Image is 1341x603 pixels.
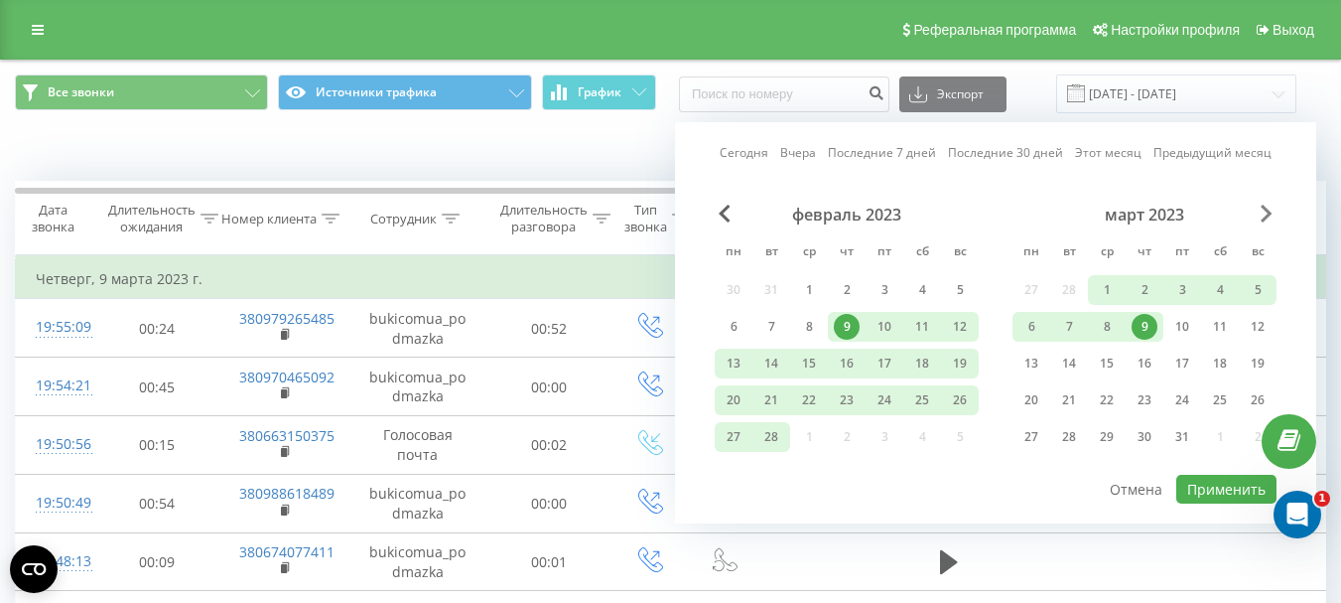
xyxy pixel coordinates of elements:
font: bukicomua_podmazka [369,484,466,523]
font: 19:54:21 [36,376,91,394]
font: 19 [953,355,967,372]
div: пт 3 февр. 2023 г. [866,275,903,305]
font: 5 [957,281,964,298]
div: ср 8 февр. 2023 г. [790,312,828,342]
div: сб 25 февр. 2023 г. [903,385,941,415]
div: пт 17 мар. 2023 г. [1163,349,1201,378]
font: 00:01 [531,552,567,571]
font: чт [1138,242,1151,259]
font: 20 [1024,391,1038,408]
font: 14 [1062,355,1076,372]
font: Сегодня [720,144,768,161]
font: вт [765,242,778,259]
font: 00:54 [139,494,175,513]
button: Экспорт [899,76,1006,112]
div: ср 1 мар. 2023 г. [1088,275,1126,305]
font: Сотрудник [370,210,437,227]
font: 26 [1251,391,1265,408]
font: 16 [1138,355,1151,372]
div: пт 31 мар. 2023 г. [1163,422,1201,452]
font: пт [1175,242,1189,259]
font: 00:24 [139,319,175,338]
font: 9 [1141,318,1148,335]
font: февраль 2023 [792,204,901,226]
div: ср 8 мар. 2023 г. [1088,312,1126,342]
font: Применить [1187,480,1266,499]
iframe: Интерком-чат в режиме реального времени [1274,491,1321,538]
font: Реферальная программа [913,22,1076,38]
font: Все звонки [48,83,114,100]
font: 1 [806,281,813,298]
div: вс 12 мар. 2023 г. [1239,312,1276,342]
font: Выход [1273,22,1314,38]
div: чт 9 февр. 2023 г. [828,312,866,342]
div: пт 10 мар. 2023 г. [1163,312,1201,342]
font: 26 [953,391,967,408]
div: пн 13 февр. 2023 г. [715,349,752,378]
div: пн 20 февр. 2023 г. [715,385,752,415]
font: 1 [1104,281,1111,298]
span: В следующем месяце [1261,205,1273,223]
font: вт [1063,242,1076,259]
font: 1 [1318,492,1326,505]
font: сб [916,242,929,259]
div: ср 29 мар. 2023 г. [1088,422,1126,452]
font: 10 [877,318,891,335]
abbr: пятница [1167,238,1197,268]
div: вс 12 февр. 2023 г. [941,312,979,342]
div: чт 23 мар. 2023 г. [1126,385,1163,415]
font: 00:52 [531,319,567,338]
div: пн 13 мар. 2023 г. [1012,349,1050,378]
font: 25 [1213,391,1227,408]
font: Этот месяц [1075,144,1141,161]
abbr: воскресенье [1243,238,1273,268]
font: 13 [1024,355,1038,372]
font: Номер клиента [221,210,317,227]
font: 15 [802,355,816,372]
font: 8 [1104,318,1111,335]
div: пт 17 февр. 2023 г. [866,349,903,378]
button: Все звонки [15,75,268,110]
div: вт 14 мар. 2023 г. [1050,349,1088,378]
font: 25 [915,391,929,408]
div: вс 26 февр. 2023 г. [941,385,979,415]
font: Настройки профиля [1111,22,1240,38]
font: 22 [802,391,816,408]
font: 10 [1175,318,1189,335]
div: вт 7 февр. 2023 г. [752,312,790,342]
font: 19:55:09 [36,317,91,336]
font: 380663150375 [239,426,335,445]
font: 380979265485 [239,309,335,328]
div: ср 22 мар. 2023 г. [1088,385,1126,415]
div: вс 19 мар. 2023 г. [1239,349,1276,378]
abbr: воскресенье [945,238,975,268]
font: вс [954,242,967,259]
font: март 2023 [1105,204,1184,226]
font: bukicomua_podmazka [369,309,466,348]
font: 2 [1141,281,1148,298]
font: 31 [1175,428,1189,445]
font: 00:02 [531,436,567,455]
font: 29 [1100,428,1114,445]
font: 18 [1213,355,1227,372]
div: ср 22 февр. 2023 г. [790,385,828,415]
font: Четверг, 9 марта 2023 г. [36,269,202,288]
abbr: пятница [870,238,899,268]
button: График [542,75,656,110]
font: bukicomua_podmazka [369,542,466,581]
font: 30 [1138,428,1151,445]
abbr: окружающая среда [794,238,824,268]
font: Последние 7 дней [828,144,936,161]
font: 28 [1062,428,1076,445]
font: Длительность разговора [500,201,588,235]
div: сб 18 мар. 2023 г. [1201,349,1239,378]
abbr: суббота [907,238,937,268]
font: 17 [1175,355,1189,372]
div: чт 2 февр. 2023 г. [828,275,866,305]
font: 19 [1251,355,1265,372]
div: вт 28 февр. 2023 г. [752,422,790,452]
font: Экспорт [937,85,984,102]
font: 8 [806,318,813,335]
font: Дата звонка [32,201,74,235]
font: 00:00 [531,377,567,396]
